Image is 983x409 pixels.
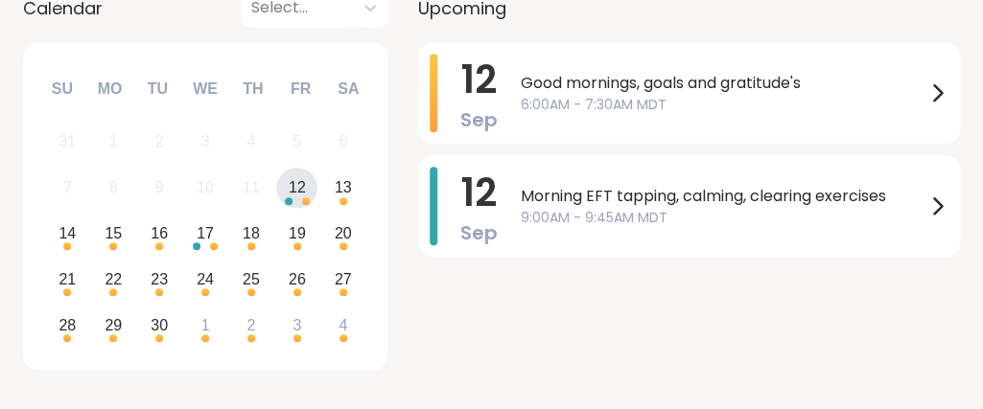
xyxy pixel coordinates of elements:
[151,312,168,338] div: 30
[322,122,363,163] div: Not available Saturday, September 6th, 2025
[139,168,180,209] div: Not available Tuesday, September 9th, 2025
[155,128,164,154] div: 2
[109,128,118,154] div: 1
[93,259,134,300] div: Choose Monday, September 22nd, 2025
[93,305,134,346] div: Choose Monday, September 29th, 2025
[322,305,363,346] div: Choose Saturday, October 4th, 2025
[136,68,178,110] div: Tu
[139,122,180,163] div: Not available Tuesday, September 2nd, 2025
[327,68,369,110] div: Sa
[93,214,134,255] div: Choose Monday, September 15th, 2025
[59,128,76,154] div: 31
[243,174,260,200] div: 11
[105,220,122,246] div: 15
[231,168,272,209] div: Not available Thursday, September 11th, 2025
[232,68,274,110] div: Th
[139,305,180,346] div: Choose Tuesday, September 30th, 2025
[47,214,88,255] div: Choose Sunday, September 14th, 2025
[339,128,347,154] div: 6
[105,312,122,338] div: 29
[185,259,226,300] div: Choose Wednesday, September 24th, 2025
[521,185,925,208] span: Morning EFT tapping, calming, clearing exercises
[231,122,272,163] div: Not available Thursday, September 4th, 2025
[246,312,255,338] div: 2
[41,68,83,110] div: Su
[151,266,168,292] div: 23
[93,168,134,209] div: Not available Monday, September 8th, 2025
[293,312,301,338] div: 3
[521,72,925,95] span: Good mornings, goals and gratitude's
[47,259,88,300] div: Choose Sunday, September 21st, 2025
[293,128,301,154] div: 5
[322,214,363,255] div: Choose Saturday, September 20th, 2025
[243,266,260,292] div: 25
[521,208,925,228] span: 9:00AM - 9:45AM MDT
[339,312,347,338] div: 4
[47,168,88,209] div: Not available Sunday, September 7th, 2025
[322,168,363,209] div: Choose Saturday, September 13th, 2025
[276,122,317,163] div: Not available Friday, September 5th, 2025
[461,166,497,219] span: 12
[59,266,76,292] div: 21
[279,68,321,110] div: Fr
[231,214,272,255] div: Choose Thursday, September 18th, 2025
[197,266,214,292] div: 24
[185,305,226,346] div: Choose Wednesday, October 1st, 2025
[59,312,76,338] div: 28
[47,122,88,163] div: Not available Sunday, August 31st, 2025
[185,214,226,255] div: Choose Wednesday, September 17th, 2025
[335,266,352,292] div: 27
[231,305,272,346] div: Choose Thursday, October 2nd, 2025
[335,220,352,246] div: 20
[289,266,306,292] div: 26
[460,106,498,133] span: Sep
[185,168,226,209] div: Not available Wednesday, September 10th, 2025
[276,168,317,209] div: Choose Friday, September 12th, 2025
[93,122,134,163] div: Not available Monday, September 1st, 2025
[461,53,497,106] span: 12
[243,220,260,246] div: 18
[201,128,210,154] div: 3
[201,312,210,338] div: 1
[197,220,214,246] div: 17
[185,122,226,163] div: Not available Wednesday, September 3rd, 2025
[155,174,164,200] div: 9
[276,214,317,255] div: Choose Friday, September 19th, 2025
[289,174,306,200] div: 12
[289,220,306,246] div: 19
[460,219,498,246] span: Sep
[521,95,925,115] span: 6:00AM - 7:30AM MDT
[276,259,317,300] div: Choose Friday, September 26th, 2025
[139,214,180,255] div: Choose Tuesday, September 16th, 2025
[184,68,226,110] div: We
[322,259,363,300] div: Choose Saturday, September 27th, 2025
[335,174,352,200] div: 13
[44,119,365,348] div: month 2025-09
[246,128,255,154] div: 4
[105,266,122,292] div: 22
[47,305,88,346] div: Choose Sunday, September 28th, 2025
[59,220,76,246] div: 14
[151,220,168,246] div: 16
[276,305,317,346] div: Choose Friday, October 3rd, 2025
[109,174,118,200] div: 8
[197,174,214,200] div: 10
[231,259,272,300] div: Choose Thursday, September 25th, 2025
[63,174,72,200] div: 7
[139,259,180,300] div: Choose Tuesday, September 23rd, 2025
[88,68,130,110] div: Mo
